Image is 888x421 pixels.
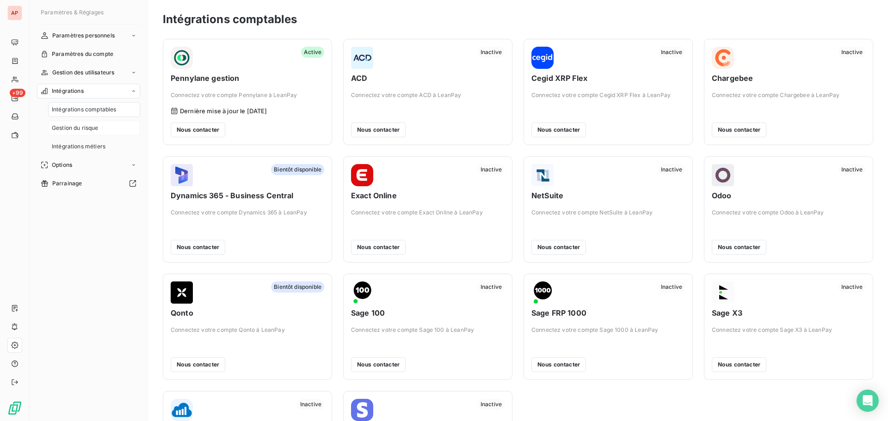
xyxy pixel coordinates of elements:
[52,179,82,188] span: Parrainage
[712,208,865,217] span: Connectez votre compte Odoo à LeanPay
[52,31,115,40] span: Paramètres personnels
[48,121,140,135] a: Gestion du risque
[712,240,766,255] button: Nous contacter
[48,139,140,154] a: Intégrations métiers
[271,164,324,175] span: Bientôt disponible
[171,326,324,334] span: Connectez votre compte Qonto à LeanPay
[41,9,104,16] span: Paramètres & Réglages
[839,281,865,293] span: Inactive
[531,326,685,334] span: Connectez votre compte Sage 1000 à LeanPay
[52,105,116,114] span: Intégrations comptables
[7,401,22,415] img: Logo LeanPay
[712,91,865,99] span: Connectez votre compte Chargebee à LeanPay
[52,68,115,77] span: Gestion des utilisateurs
[839,164,865,175] span: Inactive
[351,357,406,372] button: Nous contacter
[7,6,22,20] div: AP
[10,89,25,97] span: +99
[351,164,373,186] img: Exact Online logo
[712,357,766,372] button: Nous contacter
[712,47,734,69] img: Chargebee logo
[478,399,505,410] span: Inactive
[171,281,193,304] img: Qonto logo
[712,164,734,186] img: Odoo logo
[171,240,225,255] button: Nous contacter
[171,208,324,217] span: Connectez votre compte Dynamics 365 à LeanPay
[857,390,879,412] div: Open Intercom Messenger
[712,307,865,318] span: Sage X3
[171,73,324,84] span: Pennylane gestion
[531,240,586,255] button: Nous contacter
[531,208,685,217] span: Connectez votre compte NetSuite à LeanPay
[531,91,685,99] span: Connectez votre compte Cegid XRP Flex à LeanPay
[351,240,406,255] button: Nous contacter
[658,164,685,175] span: Inactive
[531,307,685,318] span: Sage FRP 1000
[52,124,99,132] span: Gestion du risque
[531,281,554,304] img: Sage FRP 1000 logo
[351,281,373,304] img: Sage 100 logo
[531,47,554,69] img: Cegid XRP Flex logo
[531,73,685,84] span: Cegid XRP Flex
[171,190,324,201] span: Dynamics 365 - Business Central
[712,122,766,137] button: Nous contacter
[48,102,140,117] a: Intégrations comptables
[531,122,586,137] button: Nous contacter
[52,50,113,58] span: Paramètres du compte
[351,47,373,69] img: ACD logo
[351,122,406,137] button: Nous contacter
[478,281,505,293] span: Inactive
[37,47,140,61] a: Paramètres du compte
[171,399,193,421] img: Sellsy logo
[171,122,225,137] button: Nous contacter
[351,190,505,201] span: Exact Online
[658,281,685,293] span: Inactive
[52,142,105,151] span: Intégrations métiers
[712,73,865,84] span: Chargebee
[180,107,267,115] span: Dernière mise à jour le [DATE]
[171,47,193,69] img: Pennylane gestion logo
[37,176,140,191] a: Parrainage
[658,47,685,58] span: Inactive
[351,73,505,84] span: ACD
[52,87,84,95] span: Intégrations
[297,399,324,410] span: Inactive
[478,164,505,175] span: Inactive
[351,208,505,217] span: Connectez votre compte Exact Online à LeanPay
[271,281,324,293] span: Bientôt disponible
[839,47,865,58] span: Inactive
[301,47,324,58] span: Active
[171,91,324,99] span: Connectez votre compte Pennylane à LeanPay
[351,399,373,421] img: Stripe Billing logo
[531,164,554,186] img: NetSuite logo
[351,307,505,318] span: Sage 100
[712,281,734,304] img: Sage X3 logo
[351,326,505,334] span: Connectez votre compte Sage 100 à LeanPay
[531,190,685,201] span: NetSuite
[171,164,193,186] img: Dynamics 365 - Business Central logo
[478,47,505,58] span: Inactive
[531,357,586,372] button: Nous contacter
[351,91,505,99] span: Connectez votre compte ACD à LeanPay
[52,161,72,169] span: Options
[171,307,324,318] span: Qonto
[712,190,865,201] span: Odoo
[712,326,865,334] span: Connectez votre compte Sage X3 à LeanPay
[171,357,225,372] button: Nous contacter
[163,11,297,28] h3: Intégrations comptables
